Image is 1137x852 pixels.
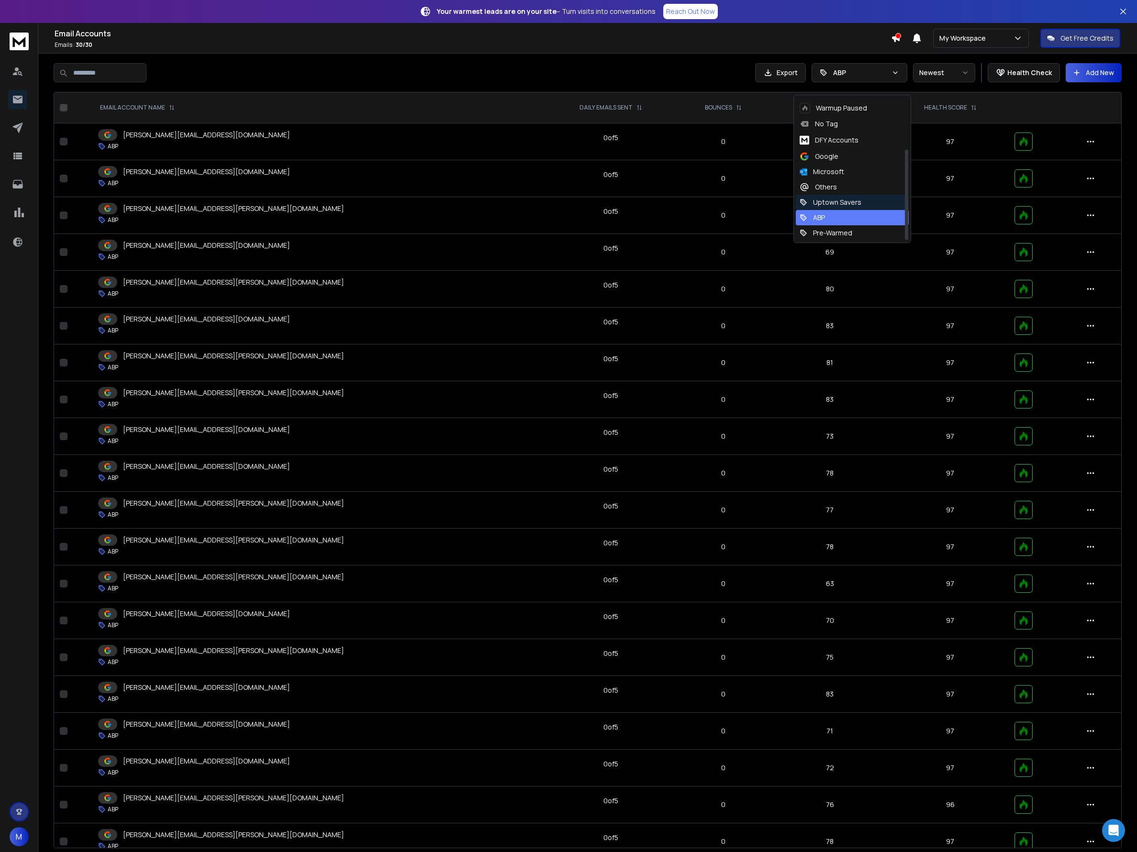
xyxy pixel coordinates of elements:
td: 78 [769,529,892,565]
button: Newest [913,63,975,82]
td: 75 [769,160,892,197]
td: 97 [892,381,1009,418]
p: [PERSON_NAME][EMAIL_ADDRESS][PERSON_NAME][DOMAIN_NAME] [123,646,344,655]
button: Export [755,63,806,82]
td: 81 [769,344,892,381]
p: [PERSON_NAME][EMAIL_ADDRESS][DOMAIN_NAME] [123,167,290,177]
p: 0 [684,616,762,625]
td: 69 [769,234,892,271]
p: ABP [833,68,888,77]
p: ABP [108,658,118,666]
td: 97 [892,234,1009,271]
div: 0 of 5 [603,465,618,474]
td: 75 [769,639,892,676]
div: 0 of 5 [603,722,618,732]
div: Google [800,152,838,161]
div: 0 of 5 [603,280,618,290]
td: 97 [892,197,1009,234]
p: [PERSON_NAME][EMAIL_ADDRESS][PERSON_NAME][DOMAIN_NAME] [123,830,344,840]
td: 83 [769,381,892,418]
p: Health Check [1007,68,1052,77]
div: 0 of 5 [603,649,618,658]
p: ABP [108,769,118,776]
p: 0 [684,432,762,441]
td: 97 [892,565,1009,602]
p: 0 [684,505,762,515]
td: 72 [769,750,892,786]
p: ABP [108,327,118,334]
p: 0 [684,174,762,183]
td: 68 [769,123,892,160]
p: ABP [108,695,118,703]
p: ABP [108,548,118,555]
p: 0 [684,837,762,846]
p: ABP [108,437,118,445]
p: – Turn visits into conversations [437,7,656,16]
div: 0 of 5 [603,428,618,437]
p: My Workspace [939,33,990,43]
td: 97 [892,160,1009,197]
td: 77 [769,492,892,529]
p: 0 [684,800,762,809]
td: 97 [892,750,1009,786]
div: ABP [800,213,825,222]
div: 0 of 5 [603,317,618,327]
p: ABP [108,253,118,261]
div: EMAIL ACCOUNT NAME [100,104,175,111]
td: 97 [892,418,1009,455]
p: HEALTH SCORE [924,104,967,111]
p: ABP [108,585,118,592]
div: 0 of 5 [603,391,618,400]
p: ABP [108,842,118,850]
p: [PERSON_NAME][EMAIL_ADDRESS][PERSON_NAME][DOMAIN_NAME] [123,388,344,398]
td: 97 [892,713,1009,750]
p: 0 [684,763,762,773]
p: [PERSON_NAME][EMAIL_ADDRESS][DOMAIN_NAME] [123,462,290,471]
div: 0 of 5 [603,575,618,585]
div: 0 of 5 [603,759,618,769]
div: Open Intercom Messenger [1102,819,1125,842]
button: Add New [1066,63,1122,82]
div: 0 of 5 [603,243,618,253]
p: BOUNCES [705,104,732,111]
div: Warmup Paused [800,103,867,113]
div: 0 of 5 [603,686,618,695]
p: [PERSON_NAME][EMAIL_ADDRESS][PERSON_NAME][DOMAIN_NAME] [123,351,344,361]
p: ABP [108,511,118,519]
p: ABP [108,806,118,813]
p: ABP [108,179,118,187]
p: Get Free Credits [1060,33,1114,43]
p: [PERSON_NAME][EMAIL_ADDRESS][DOMAIN_NAME] [123,683,290,692]
span: 30 / 30 [76,41,92,49]
div: 0 of 5 [603,501,618,511]
td: 97 [892,639,1009,676]
strong: Your warmest leads are on your site [437,7,557,16]
p: ABP [108,400,118,408]
p: 0 [684,653,762,662]
button: Get Free Credits [1040,29,1120,48]
p: ABP [108,216,118,224]
button: M [10,827,29,846]
div: DFY Accounts [800,134,858,146]
td: 97 [892,271,1009,308]
p: ABP [108,621,118,629]
td: 68 [769,197,892,234]
p: 0 [684,284,762,294]
div: 0 of 5 [603,538,618,548]
p: [PERSON_NAME][EMAIL_ADDRESS][DOMAIN_NAME] [123,314,290,324]
p: [PERSON_NAME][EMAIL_ADDRESS][PERSON_NAME][DOMAIN_NAME] [123,793,344,803]
div: Uptown Savers [800,198,861,207]
td: 70 [769,602,892,639]
p: 0 [684,358,762,367]
div: Pre-Warmed [800,228,852,238]
p: Emails : [55,41,891,49]
p: 0 [684,468,762,478]
p: [PERSON_NAME][EMAIL_ADDRESS][PERSON_NAME][DOMAIN_NAME] [123,535,344,545]
div: 0 of 5 [603,612,618,621]
td: 97 [892,602,1009,639]
p: [PERSON_NAME][EMAIL_ADDRESS][DOMAIN_NAME] [123,719,290,729]
p: [PERSON_NAME][EMAIL_ADDRESS][DOMAIN_NAME] [123,241,290,250]
div: 0 of 5 [603,207,618,216]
